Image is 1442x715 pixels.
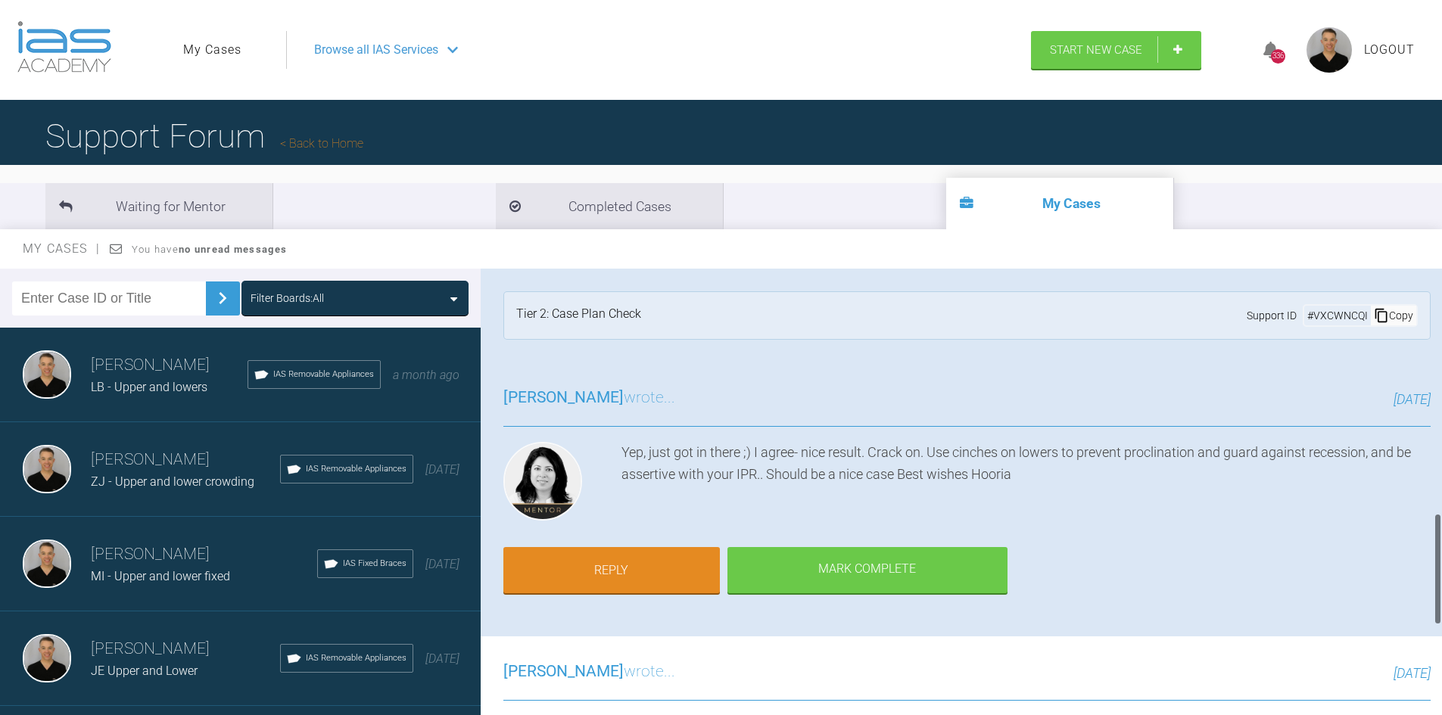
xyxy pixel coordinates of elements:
[516,304,641,327] div: Tier 2: Case Plan Check
[306,651,406,665] span: IAS Removable Appliances
[91,664,198,678] span: JE Upper and Lower
[1050,43,1142,57] span: Start New Case
[91,474,254,489] span: ZJ - Upper and lower crowding
[1304,307,1371,324] div: # VXCWNCQI
[91,636,280,662] h3: [PERSON_NAME]
[503,442,582,521] img: Hooria Olsen
[1031,31,1201,69] a: Start New Case
[91,380,207,394] span: LB - Upper and lowers
[23,634,71,682] img: Stephen McCrory
[503,385,675,411] h3: wrote...
[1394,391,1431,407] span: [DATE]
[1394,665,1431,681] span: [DATE]
[503,547,720,594] a: Reply
[23,445,71,493] img: Stephen McCrory
[23,539,71,588] img: Stephen McCrory
[496,183,723,229] li: Completed Cases
[1271,49,1285,64] div: 336
[343,557,406,570] span: IAS Fixed Braces
[425,651,459,666] span: [DATE]
[425,462,459,477] span: [DATE]
[946,178,1173,229] li: My Cases
[23,350,71,399] img: Stephen McCrory
[132,244,287,255] span: You have
[91,353,248,378] h3: [PERSON_NAME]
[1371,306,1416,325] div: Copy
[45,110,363,163] h1: Support Forum
[251,290,324,306] div: Filter Boards: All
[91,447,280,473] h3: [PERSON_NAME]
[23,241,101,256] span: My Cases
[183,40,241,60] a: My Cases
[91,542,317,567] h3: [PERSON_NAME]
[1364,40,1415,60] a: Logout
[503,388,624,406] span: [PERSON_NAME]
[210,286,235,310] img: chevronRight.28bd32b0.svg
[393,368,459,382] span: a month ago
[503,662,624,680] span: [PERSON_NAME]
[273,368,374,381] span: IAS Removable Appliances
[91,569,230,583] span: MI - Upper and lower fixed
[179,244,287,255] strong: no unread messages
[17,21,111,73] img: logo-light.3e3ef733.png
[45,183,273,229] li: Waiting for Mentor
[425,557,459,571] span: [DATE]
[1247,307,1297,324] span: Support ID
[1307,27,1352,73] img: profile.png
[306,462,406,476] span: IAS Removable Appliances
[314,40,438,60] span: Browse all IAS Services
[727,547,1008,594] div: Mark Complete
[280,136,363,151] a: Back to Home
[12,281,206,316] input: Enter Case ID or Title
[503,659,675,685] h3: wrote...
[621,442,1431,527] div: Yep, just got in there ;) I agree- nice result. Crack on. Use cinches on lowers to prevent procli...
